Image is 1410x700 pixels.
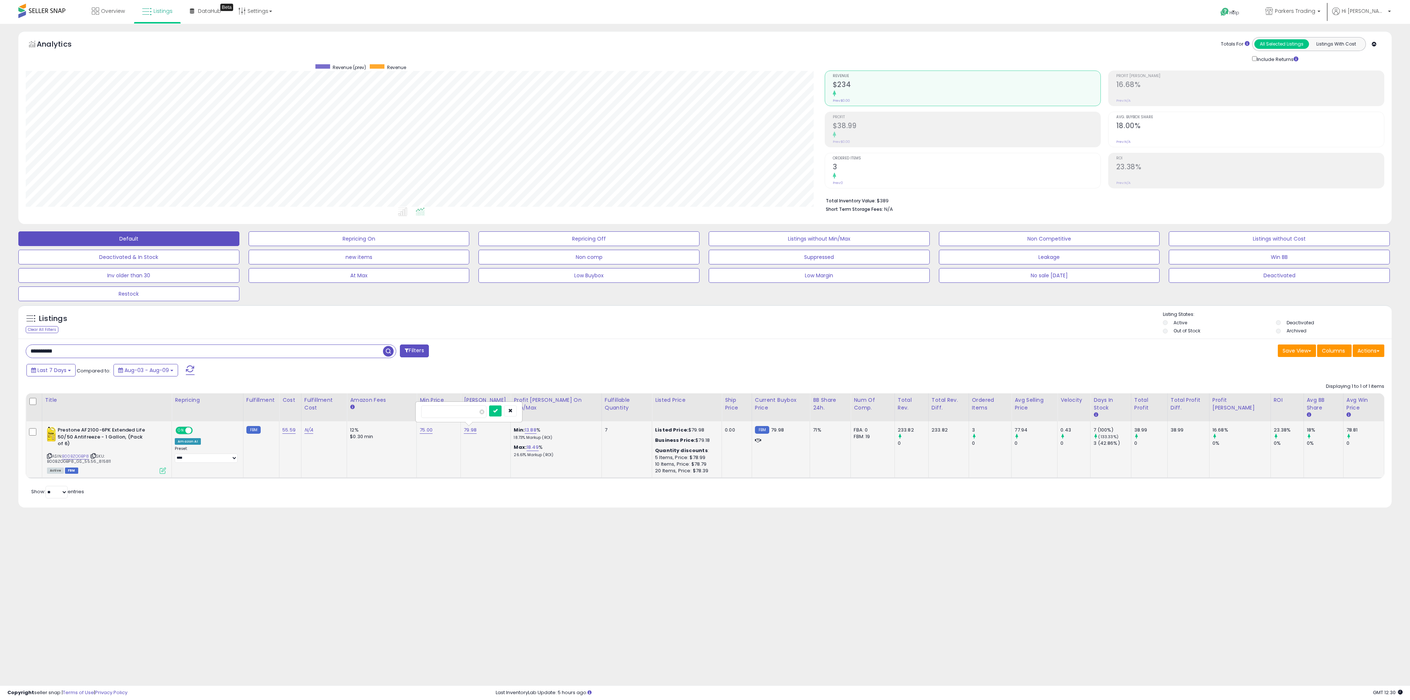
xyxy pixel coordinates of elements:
[350,427,411,433] div: 12%
[1247,55,1307,63] div: Include Returns
[1060,427,1090,433] div: 0.43
[1116,74,1384,78] span: Profit [PERSON_NAME]
[18,250,239,264] button: Deactivated & In Stock
[1274,427,1304,433] div: 23.38%
[1098,434,1118,440] small: (133.33%)
[514,427,596,440] div: %
[813,396,847,412] div: BB Share 24h.
[1274,396,1301,404] div: ROI
[1060,440,1090,447] div: 0
[153,7,173,15] span: Listings
[1254,39,1309,49] button: All Selected Listings
[932,396,966,412] div: Total Rev. Diff.
[514,426,525,433] b: Min:
[655,468,716,474] div: 20 Items, Price: $78.39
[1332,7,1391,24] a: Hi [PERSON_NAME]
[1275,7,1315,15] span: Parkers Trading
[249,250,470,264] button: new items
[1093,412,1098,418] small: Days In Stock.
[249,231,470,246] button: Repricing On
[1307,396,1340,412] div: Avg BB Share
[1015,427,1057,433] div: 77.94
[1346,396,1381,412] div: Avg Win Price
[833,74,1100,78] span: Revenue
[198,7,221,15] span: DataHub
[1116,115,1384,119] span: Avg. Buybox Share
[37,39,86,51] h5: Analytics
[175,396,240,404] div: Repricing
[26,364,76,376] button: Last 7 Days
[1274,440,1304,447] div: 0%
[37,367,66,374] span: Last 7 Days
[1174,328,1200,334] label: Out of Stock
[1322,347,1345,354] span: Columns
[655,396,719,404] div: Listed Price
[1171,427,1204,433] div: 38.99
[18,286,239,301] button: Restock
[464,396,507,404] div: [PERSON_NAME]
[1346,440,1384,447] div: 0
[813,427,845,433] div: 71%
[655,461,716,468] div: 10 Items, Price: $78.79
[282,426,296,434] a: 55.59
[655,437,695,444] b: Business Price:
[400,344,429,357] button: Filters
[1163,311,1391,318] p: Listing States:
[1134,440,1167,447] div: 0
[31,488,84,495] span: Show: entries
[1116,156,1384,160] span: ROI
[350,404,354,411] small: Amazon Fees.
[1342,7,1386,15] span: Hi [PERSON_NAME]
[1307,427,1343,433] div: 18%
[755,426,769,434] small: FBM
[725,427,746,433] div: 0.00
[1346,427,1384,433] div: 78.81
[1220,7,1229,17] i: Get Help
[1134,396,1164,412] div: Total Profit
[1307,440,1343,447] div: 0%
[47,453,111,464] span: | SKU: B00BZOGBP8_GS_55.56_815811
[1171,396,1206,412] div: Total Profit Diff.
[826,196,1379,205] li: $389
[1169,231,1390,246] button: Listings without Cost
[47,427,56,441] img: 41Uqx9OVevL._SL40_.jpg
[972,440,1012,447] div: 0
[1307,412,1311,418] small: Avg BB Share.
[77,367,111,374] span: Compared to:
[833,115,1100,119] span: Profit
[1287,320,1314,326] label: Deactivated
[1287,328,1306,334] label: Archived
[655,454,716,461] div: 5 Items, Price: $78.99
[1346,412,1351,418] small: Avg Win Price.
[1116,181,1131,185] small: Prev: N/A
[420,426,433,434] a: 75.00
[249,268,470,283] button: At Max
[514,435,596,440] p: 18.73% Markup (ROI)
[1212,396,1268,412] div: Profit [PERSON_NAME]
[65,468,78,474] span: FBM
[1212,440,1270,447] div: 0%
[898,427,928,433] div: 233.82
[478,268,699,283] button: Low Buybox
[1093,440,1131,447] div: 3 (42.86%)
[514,452,596,458] p: 26.61% Markup (ROI)
[1326,383,1384,390] div: Displaying 1 to 1 of 1 items
[1169,268,1390,283] button: Deactivated
[514,444,596,458] div: %
[18,231,239,246] button: Default
[18,268,239,283] button: Inv older than 30
[350,396,413,404] div: Amazon Fees
[932,427,963,433] div: 233.82
[854,433,889,440] div: FBM: 19
[833,98,850,103] small: Prev: $0.00
[655,427,716,433] div: $79.98
[605,427,646,433] div: 7
[1309,39,1363,49] button: Listings With Cost
[26,326,58,333] div: Clear All Filters
[464,426,477,434] a: 79.98
[58,427,147,449] b: Prestone AF2100-6PK Extended Life 50/50 Antifreeze - 1 Gallon, (Pack of 6)
[884,206,893,213] span: N/A
[478,250,699,264] button: Non comp
[514,444,527,451] b: Max:
[113,364,178,376] button: Aug-03 - Aug-09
